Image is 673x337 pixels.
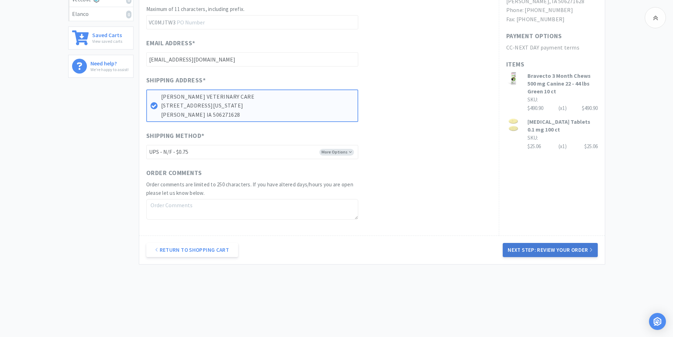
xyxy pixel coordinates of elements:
a: Saved CartsView saved carts [68,27,134,50]
p: View saved carts [92,38,122,45]
a: Elanco0 [69,7,133,21]
h6: Need help? [90,59,129,66]
span: VC0MJTW3 [146,16,177,29]
h2: Phone: [PHONE_NUMBER] [506,6,598,15]
span: SKU: [527,134,538,141]
p: We're happy to assist! [90,66,129,73]
div: (x 1 ) [559,142,567,151]
div: $490.90 [527,104,598,112]
span: Order comments are limited to 250 characters. If you have altered days/hours you are open please ... [146,181,353,196]
input: PO Number [146,15,358,29]
img: b22565858119418c8757e19f941dc8d7_121142.jpeg [506,118,520,132]
h3: [MEDICAL_DATA] Tablets 0.1 mg 100 ct [527,118,598,134]
h3: Bravecto 3 Month Chews 500 mg Canine 22 - 44 lbs Green 10 ct [527,72,598,95]
h6: Saved Carts [92,30,122,38]
div: $490.90 [582,104,598,112]
div: $25.06 [527,142,598,151]
span: Order Comments [146,168,202,178]
a: Return to Shopping Cart [146,243,238,257]
span: Shipping Method * [146,131,205,141]
span: SKU: [527,96,538,103]
span: Email Address * [146,38,195,48]
h2: CC-NEXT DAY payment terms [506,43,598,52]
span: Maximum of 11 characters, including prefix. [146,6,245,12]
div: Elanco [72,10,130,19]
input: Email Address [146,52,358,66]
h2: Fax: [PHONE_NUMBER] [506,15,598,24]
h1: Items [506,59,598,70]
img: 61312c7509ef429a8dc8f48e3153fb1a_117130.jpeg [506,72,520,86]
p: [STREET_ADDRESS][US_STATE] [161,101,354,110]
div: $25.06 [584,142,598,151]
div: Open Intercom Messenger [649,313,666,330]
span: Shipping Address * [146,75,206,86]
button: Next Step: Review Your Order [503,243,597,257]
p: [PERSON_NAME] VETERINARY CARE [161,92,354,101]
p: [PERSON_NAME] IA 506271628 [161,110,354,120]
h1: Payment Options [506,31,562,41]
i: 0 [126,11,131,18]
div: (x 1 ) [559,104,567,112]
